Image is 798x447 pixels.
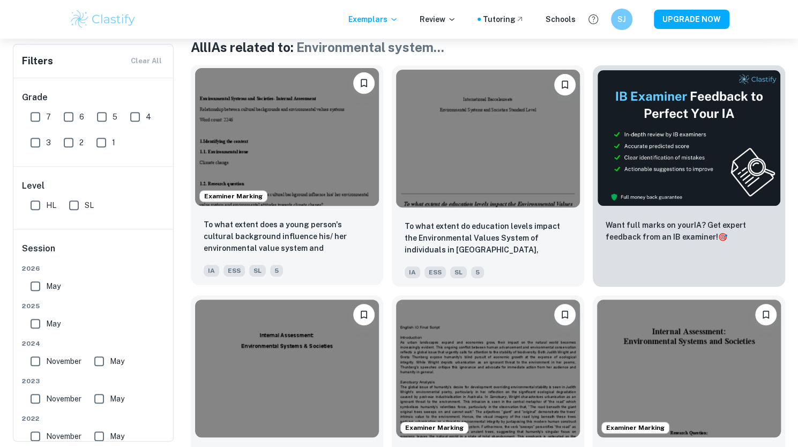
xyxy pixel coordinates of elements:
[22,301,166,311] span: 2025
[392,65,584,287] a: BookmarkTo what extent do education levels impact the Environmental Values System of individuals ...
[471,266,484,278] span: 5
[46,393,81,405] span: November
[22,54,53,69] h6: Filters
[46,355,81,367] span: November
[22,264,166,273] span: 2026
[602,423,669,433] span: Examiner Marking
[200,191,267,201] span: Examiner Marking
[615,13,628,25] h6: SJ
[483,13,524,25] a: Tutoring
[79,137,84,148] span: 2
[112,137,115,148] span: 1
[22,242,166,264] h6: Session
[113,111,117,123] span: 5
[46,199,56,211] span: HL
[654,10,729,29] button: UPGRADE NOW
[401,423,468,433] span: Examiner Marking
[405,266,420,278] span: IA
[606,219,772,243] p: Want full marks on your IA ? Get expert feedback from an IB examiner!
[396,70,580,207] img: ESS IA example thumbnail: To what extent do education levels impac
[110,430,124,442] span: May
[597,300,781,437] img: ESS IA example thumbnail: To what extent does age affect the envir
[46,137,51,148] span: 3
[46,280,61,292] span: May
[22,180,166,192] h6: Level
[195,68,379,206] img: ESS IA example thumbnail: To what extent does a young person's cul
[110,355,124,367] span: May
[22,376,166,386] span: 2023
[424,266,446,278] span: ESS
[755,304,777,325] button: Bookmark
[353,72,375,94] button: Bookmark
[85,199,94,211] span: SL
[195,300,379,437] img: ESS IA example thumbnail: To what extent do age and social status
[270,265,283,277] span: 5
[718,233,727,241] span: 🎯
[353,304,375,325] button: Bookmark
[46,318,61,330] span: May
[584,10,602,28] button: Help and Feedback
[450,266,467,278] span: SL
[22,339,166,348] span: 2024
[79,111,84,123] span: 6
[396,300,580,437] img: English A (Lang & Lit) IO IA example thumbnail: Judith Wright and Greta Thunberg: humani
[405,220,571,257] p: To what extent do education levels impact the Environmental Values System of individuals in Belo ...
[46,430,81,442] span: November
[554,304,576,325] button: Bookmark
[146,111,151,123] span: 4
[420,13,456,25] p: Review
[22,91,166,104] h6: Grade
[46,111,51,123] span: 7
[223,265,245,277] span: ESS
[204,219,370,255] p: To what extent does a young person's cultural background influence his/ her environmental value s...
[69,9,137,30] img: Clastify logo
[554,74,576,95] button: Bookmark
[296,40,444,55] span: Environmental system ...
[204,265,219,277] span: IA
[546,13,576,25] a: Schools
[348,13,398,25] p: Exemplars
[593,65,785,287] a: ThumbnailWant full marks on yourIA? Get expert feedback from an IB examiner!
[191,38,785,57] h1: All IAs related to:
[249,265,266,277] span: SL
[597,70,781,206] img: Thumbnail
[191,65,383,287] a: Examiner MarkingBookmarkTo what extent does a young person's cultural background influence his/ h...
[110,393,124,405] span: May
[611,9,632,30] button: SJ
[22,414,166,423] span: 2022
